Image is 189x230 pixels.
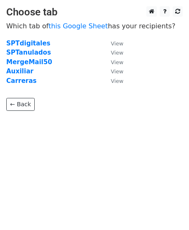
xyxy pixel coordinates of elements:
[6,58,52,66] a: MergeMail50
[6,22,183,30] p: Which tab of has your recipients?
[6,67,33,75] a: Auxiliar
[102,67,123,75] a: View
[111,40,123,47] small: View
[102,40,123,47] a: View
[6,6,183,18] h3: Choose tab
[6,98,35,111] a: ← Back
[102,58,123,66] a: View
[6,49,51,56] a: SPTanulados
[49,22,108,30] a: this Google Sheet
[6,77,37,85] a: Carreras
[6,40,50,47] a: SPTdigitales
[102,77,123,85] a: View
[102,49,123,56] a: View
[111,59,123,65] small: View
[111,68,123,75] small: View
[111,78,123,84] small: View
[111,50,123,56] small: View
